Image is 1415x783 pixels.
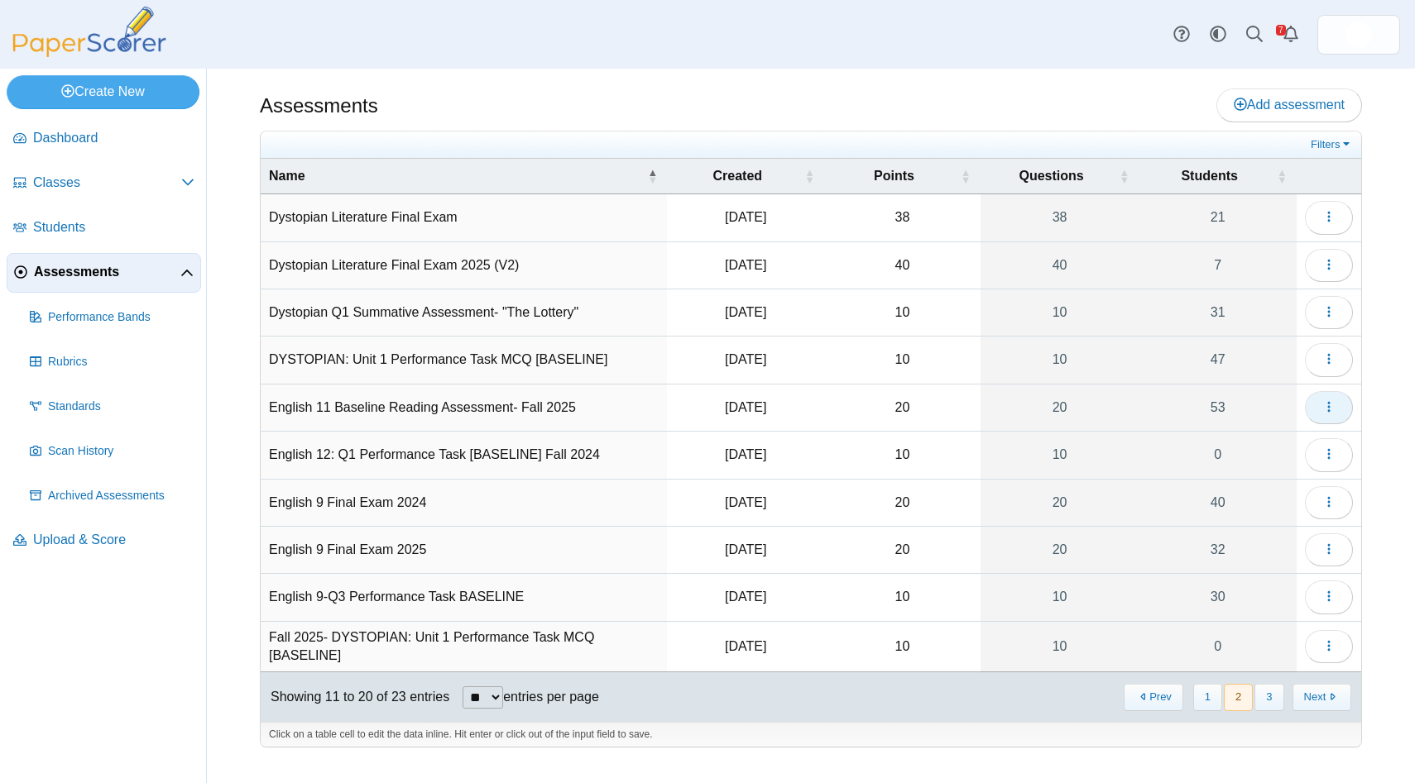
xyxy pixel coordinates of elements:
a: 10 [981,574,1139,620]
a: 10 [981,337,1139,383]
td: Dystopian Literature Final Exam 2025 (V2) [261,242,667,289]
span: Performance Bands [48,309,194,326]
a: 40 [981,242,1139,289]
a: 38 [981,194,1139,241]
a: ps.DJLweR3PqUi7feal [1317,15,1400,55]
time: Jun 5, 2025 at 11:40 AM [725,542,766,556]
a: Archived Assessments [23,476,201,516]
td: 38 [824,194,981,241]
img: PaperScorer [7,7,172,57]
time: Sep 3, 2025 at 1:26 PM [725,639,766,653]
td: Dystopian Q1 Summative Assessment- "The Lottery" [261,289,667,337]
a: Scan History [23,432,201,471]
a: Performance Bands [23,298,201,337]
a: Classes [7,164,201,203]
span: Name : Activate to invert sorting [647,159,657,193]
nav: pagination [1122,684,1351,711]
a: 7 [1139,242,1297,289]
a: 20 [981,384,1139,431]
a: 40 [1139,480,1297,526]
img: ps.DJLweR3PqUi7feal [1345,21,1372,48]
td: 40 [824,242,981,289]
a: Alerts [1273,17,1309,53]
a: Add assessment [1216,88,1362,122]
a: 20 [981,480,1139,526]
button: 1 [1193,684,1222,711]
a: 10 [981,622,1139,672]
td: 10 [824,574,981,621]
a: 32 [1139,527,1297,573]
a: Filters [1307,136,1357,153]
td: English 12: Q1 Performance Task [BASELINE] Fall 2024 [261,432,667,479]
time: Jun 6, 2025 at 11:43 AM [725,258,766,272]
td: English 9-Q3 Performance Task BASELINE [261,574,667,621]
td: 20 [824,527,981,574]
a: 20 [981,527,1139,573]
span: Questions : Activate to sort [1119,159,1129,193]
a: Standards [23,387,201,427]
button: Next [1293,684,1351,711]
a: 10 [981,289,1139,336]
span: Created [712,169,762,183]
time: Sep 3, 2025 at 1:50 PM [725,400,766,414]
td: 10 [824,622,981,673]
time: Jan 28, 2025 at 7:14 AM [725,352,766,366]
td: English 11 Baseline Reading Assessment- Fall 2025 [261,384,667,432]
td: DYSTOPIAN: Unit 1 Performance Task MCQ [BASELINE] [261,337,667,384]
td: Dystopian Literature Final Exam [261,194,667,241]
span: Assessments [34,263,180,281]
a: Students [7,208,201,248]
a: 30 [1139,574,1297,620]
a: 0 [1139,622,1297,672]
td: 10 [824,289,981,337]
span: Students [33,218,194,236]
div: Click on a table cell to edit the data inline. Hit enter or click out of the input field to save. [261,722,1361,747]
div: Showing 11 to 20 of 23 entries [261,672,449,722]
span: Created : Activate to sort [804,159,814,193]
time: Mar 21, 2025 at 12:36 PM [725,305,766,319]
time: Jan 22, 2025 at 2:26 PM [725,590,766,604]
a: 31 [1139,289,1297,336]
span: Archived Assessments [48,488,194,504]
td: English 9 Final Exam 2024 [261,480,667,527]
span: Students [1181,169,1237,183]
button: 2 [1224,684,1253,711]
a: Create New [7,75,199,108]
td: 10 [824,337,981,384]
span: Standards [48,399,194,415]
td: 10 [824,432,981,479]
span: Questions [1019,169,1083,183]
a: PaperScorer [7,45,172,60]
span: Students : Activate to sort [1277,159,1287,193]
span: Upload & Score [33,531,194,549]
td: English 9 Final Exam 2025 [261,527,667,574]
span: Name [269,169,305,183]
td: 20 [824,480,981,527]
h1: Assessments [260,92,378,120]
button: 3 [1254,684,1283,711]
a: 53 [1139,384,1297,431]
a: Dashboard [7,119,201,159]
span: Points : Activate to sort [961,159,971,193]
button: Previous [1124,684,1182,711]
a: 21 [1139,194,1297,241]
td: 20 [824,384,981,432]
time: Sep 4, 2024 at 1:24 PM [725,447,766,461]
a: 47 [1139,337,1297,383]
span: Shaylene Krupinski [1345,21,1372,48]
td: Fall 2025- DYSTOPIAN: Unit 1 Performance Task MCQ [BASELINE] [261,622,667,673]
a: Rubrics [23,342,201,382]
a: 10 [981,432,1139,478]
span: Classes [33,174,181,192]
a: Assessments [7,253,201,293]
time: Jun 5, 2024 at 8:22 AM [725,495,766,509]
span: Scan History [48,443,194,460]
time: May 29, 2025 at 9:59 AM [725,210,766,224]
span: Add assessment [1234,98,1345,112]
span: Points [874,169,914,183]
span: Rubrics [48,354,194,370]
a: Upload & Score [7,521,201,561]
a: 0 [1139,432,1297,478]
span: Dashboard [33,129,194,147]
label: entries per page [503,690,599,704]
